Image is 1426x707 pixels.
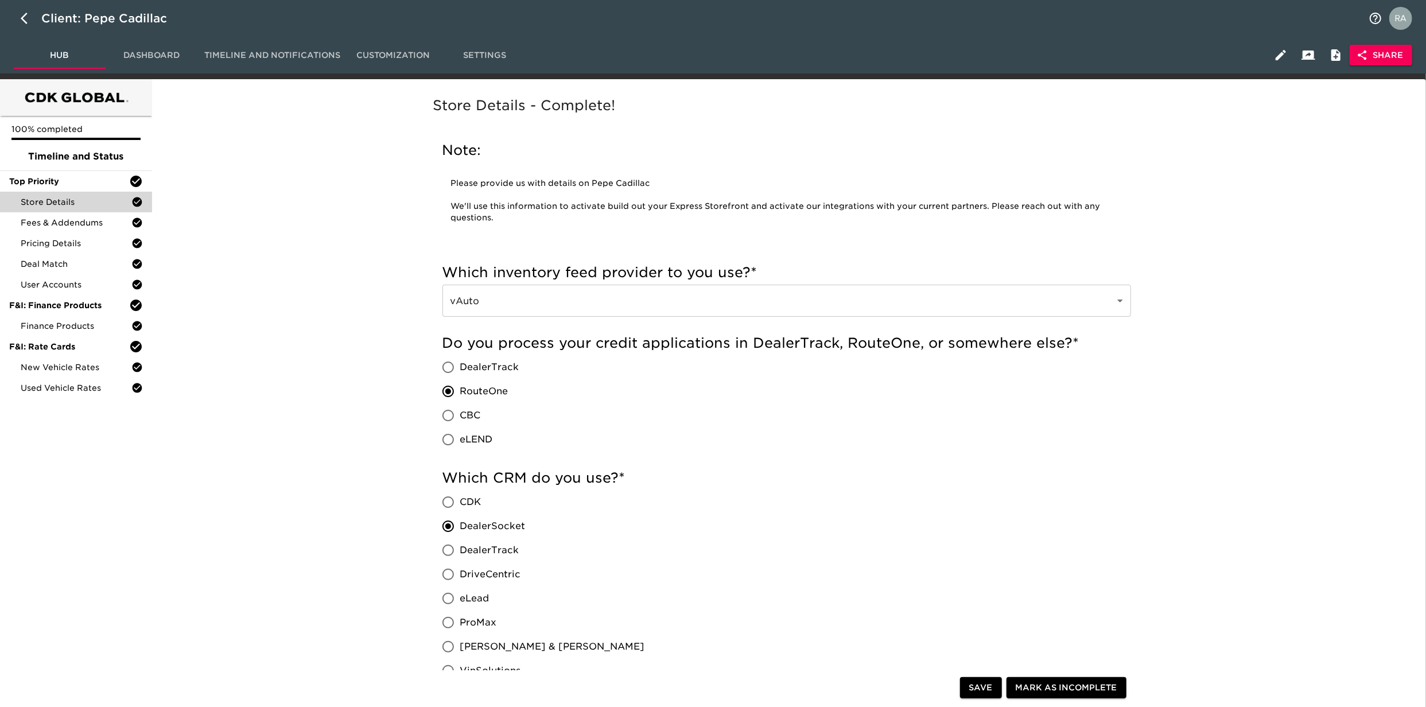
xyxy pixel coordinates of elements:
span: DriveCentric [460,568,521,581]
span: Timeline and Notifications [204,48,340,63]
span: Fees & Addendums [21,217,131,228]
button: Internal Notes and Comments [1322,41,1350,69]
span: Share [1359,48,1403,63]
div: Client: Pepe Cadillac [41,9,183,28]
h5: Do you process your credit applications in DealerTrack, RouteOne, or somewhere else? [442,334,1131,352]
span: eLead [460,592,489,605]
span: Finance Products [21,320,131,332]
span: Deal Match [21,258,131,270]
p: 100% completed [11,123,141,135]
span: Used Vehicle Rates [21,382,131,394]
button: notifications [1362,5,1389,32]
img: Profile [1389,7,1412,30]
h5: Store Details - Complete! [433,96,1140,115]
span: Hub [21,48,99,63]
span: Customization [354,48,432,63]
span: Store Details [21,196,131,208]
span: Timeline and Status [9,150,143,164]
span: [PERSON_NAME] & [PERSON_NAME] [460,640,645,654]
span: eLEND [460,433,493,446]
span: ProMax [460,616,497,630]
span: Save [969,681,993,695]
p: Please provide us with details on Pepe Cadillac We'll use this information to activate build out ... [451,178,1122,224]
span: Settings [446,48,524,63]
h5: Which inventory feed provider to you use? [442,263,1131,282]
span: New Vehicle Rates [21,362,131,373]
span: User Accounts [21,279,131,290]
div: vAuto [442,285,1131,317]
span: CBC [460,409,481,422]
span: F&I: Rate Cards [9,341,129,352]
span: Mark as Incomplete [1016,681,1117,695]
span: CDK [460,495,481,509]
button: Share [1350,45,1412,66]
button: Save [960,677,1002,698]
span: Top Priority [9,176,129,187]
span: DealerTrack [460,360,519,374]
span: DealerTrack [460,543,519,557]
h5: Note: [442,141,1131,160]
button: Mark as Incomplete [1007,677,1126,698]
button: Client View [1295,41,1322,69]
span: Dashboard [112,48,191,63]
span: VinSolutions [460,664,521,678]
span: Pricing Details [21,238,131,249]
span: DealerSocket [460,519,526,533]
span: F&I: Finance Products [9,300,129,311]
button: Edit Hub [1267,41,1295,69]
h5: Which CRM do you use? [442,469,1131,487]
span: RouteOne [460,384,508,398]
